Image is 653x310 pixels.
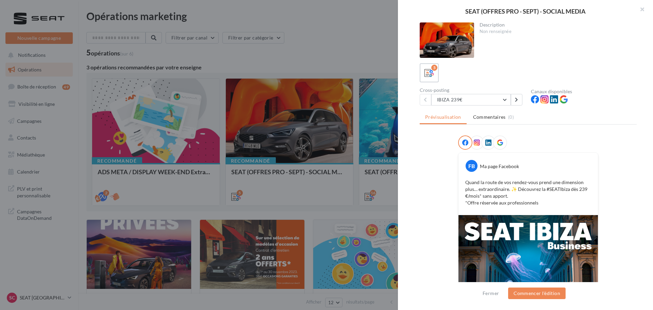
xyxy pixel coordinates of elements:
[473,114,506,120] span: Commentaires
[508,114,514,120] span: (0)
[431,65,437,71] div: 5
[480,163,519,170] div: Ma page Facebook
[508,288,566,299] button: Commencer l'édition
[465,179,591,206] p: Quand la route de vos rendez-vous prend une dimension plus… extraordinaire. ✨ Découvrez la #SEATI...
[480,29,632,35] div: Non renseignée
[480,22,632,27] div: Description
[431,94,511,105] button: IBIZA 239€
[531,89,637,94] div: Canaux disponibles
[480,289,502,297] button: Fermer
[409,8,642,14] div: SEAT (OFFRES PRO - SEPT) - SOCIAL MEDIA
[466,160,478,172] div: FB
[420,88,525,93] div: Cross-posting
